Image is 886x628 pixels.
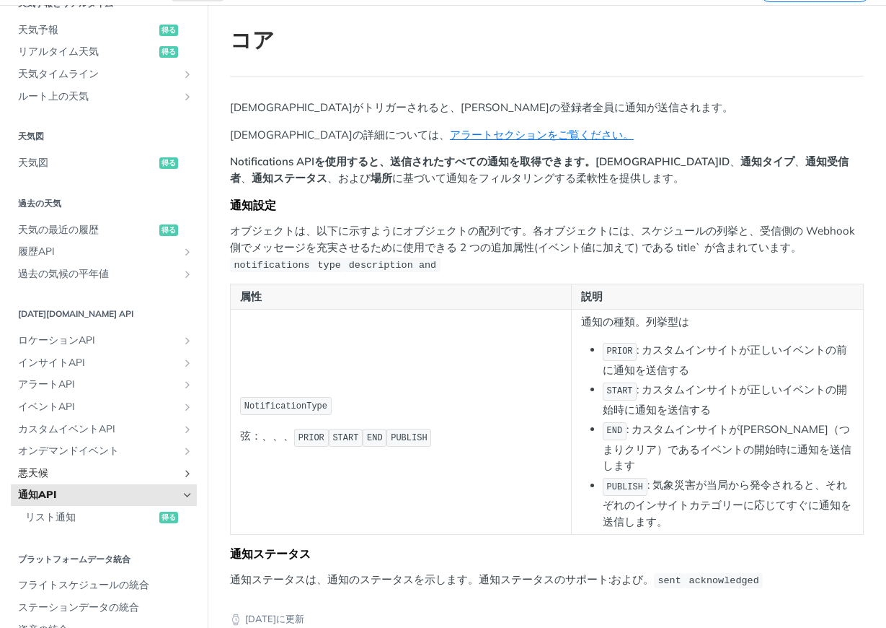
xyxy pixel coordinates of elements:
[295,224,630,237] font: は、以下に示すようにオブジェクトの配列です。各オブジェクトには
[18,578,149,591] font: フライトスケジュールの統合
[391,433,427,443] span: PUBLISH
[230,224,855,254] font: 、スケジュールの列挙と、受信側の Webhook 側でメッセージを充実させるために使用できる 2 つの追加属性
[262,429,273,443] font: 、
[534,240,802,254] font: (イベント値に加えて) である title` が含まれています。
[234,259,309,270] span: notifications
[182,269,193,280] button: 過去の気候標準値のサブページを表示
[18,67,99,80] font: 天気タイムライン
[25,510,76,523] font: リスト通知
[230,154,849,185] font: 通知受信者
[11,419,197,440] a: カスタムイベントAPIカスタムイベントAPIのサブページを表示
[230,100,733,114] font: [DEMOGRAPHIC_DATA]がトリガーされると、[PERSON_NAME]の登録者全員に通知が送信されます。
[240,429,262,443] font: 弦：
[161,158,176,167] font: 得る
[18,507,197,528] a: リスト通知得る
[18,378,75,391] font: アラートAPI
[285,613,304,624] font: 更新
[18,356,85,369] font: インサイトAPI
[318,259,341,270] span: type
[643,572,654,586] font: 。
[332,433,358,443] span: START
[11,597,197,619] a: ステーションデータの統合
[11,64,197,85] a: 天気タイムライン天気タイムラインのサブページを表示
[581,315,689,328] font: 通知の種類。列挙型は
[182,69,193,80] button: 天気タイムラインのサブページを表示
[182,91,193,103] button: ルート上の天気のサブページを表示
[11,152,197,174] a: 天気図得る
[607,386,633,396] span: START
[241,171,252,185] font: 、
[18,198,61,209] font: 過去の天気
[298,433,324,443] span: PRIOR
[11,374,197,396] a: アラートAPIアラートAPIのサブページを表示
[367,433,383,443] span: END
[18,400,75,413] font: イベントAPI
[230,25,275,53] font: コア
[11,484,197,506] a: 通知APIHide subpages for Notifications API
[230,224,295,237] font: オブジェクト
[244,401,327,411] span: NotificationType
[230,572,611,586] font: 通知ステータスは、通知のステータスを示します。通知ステータスのサポート:
[18,444,119,457] font: オンデマンドイベント
[182,401,193,413] button: イベント API のサブページを表示
[161,25,176,35] font: 得る
[450,128,634,141] a: アラートセクションをご覧ください。
[182,379,193,391] button: アラートAPIのサブページを表示
[252,171,327,185] font: 通知ステータス
[689,575,759,586] span: acknowledged
[182,357,193,369] button: Insights APIのサブページを表示
[18,90,89,103] font: ルート上の天気
[182,335,193,346] button: Locations APIのサブページを表示
[182,489,193,501] button: Hide subpages for Notifications API
[392,171,673,185] font: に基づいて通知をフィルタリングする柔軟性を提供します
[11,263,197,285] a: 過去の気候の平年値過去の気候標準値のサブページを表示
[230,546,311,561] font: 通知ステータス
[11,440,197,462] a: オンデマンドイベントオンデマンドイベントのサブページを表示
[161,513,176,522] font: 得る
[371,171,392,185] font: 場所
[18,131,44,141] font: 天気図
[273,429,283,443] font: 、
[349,259,437,270] span: description and
[283,429,294,443] font: 、
[11,86,197,108] a: ルート上の天気ルート上の天気のサブページを表示
[18,308,133,319] font: [DATE][DOMAIN_NAME] API
[18,245,55,258] font: 履歴API
[182,445,193,457] button: オンデマンドイベントのサブページを表示
[603,343,848,376] font: : カスタムインサイトが正しいイベントの前に通知を送信する
[673,171,684,185] font: 。
[11,41,197,63] a: リアルタイム天気得る
[607,346,633,357] span: PRIOR
[327,171,371,185] font: 、および
[182,424,193,435] button: カスタムイベントAPIのサブページを表示
[11,330,197,352] a: ロケーションAPILocations APIのサブページを表示
[161,47,176,56] font: 得る
[18,466,48,479] font: 悪天候
[18,45,99,58] font: リアルタイム天気
[603,422,851,472] font: : カスタムインサイトが[PERSON_NAME]（つまりクリア）であるイベントの開始時に通知を送信します
[581,289,603,303] font: 説明
[18,223,99,236] font: 天気の最近の履歴
[11,241,197,263] a: 履歴APIHistorical APIのサブページを表示
[18,601,139,614] font: ステーションデータの統合
[740,154,794,168] font: 通知タイプ
[657,575,681,586] span: sent
[603,383,848,416] font: : カスタムインサイトが正しいイベントの開始時に通知を送信する
[794,154,805,168] font: 、
[18,156,48,169] font: 天気図
[230,198,276,212] font: 通知設定
[18,23,58,36] font: 天気予報
[18,267,109,280] font: 過去の気候の平年値
[18,422,115,435] font: カスタムイベントAPI
[11,352,197,374] a: インサイトAPIInsights APIのサブページを表示
[603,479,851,528] font: : 気象災害が当局から発令されると、それぞれのインサイトカテゴリーに応じてすぐに通知を送信します。
[11,575,197,596] a: フライトスケジュールの統合
[607,482,643,492] span: PUBLISH
[18,554,130,564] font: プラットフォームデータ統合
[161,225,176,235] font: 得る
[240,289,262,303] font: 属性
[11,463,197,484] a: 悪天候Show subpages for Severe Weather Events
[245,613,285,624] font: [DATE]に
[182,246,193,258] button: Historical APIのサブページを表示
